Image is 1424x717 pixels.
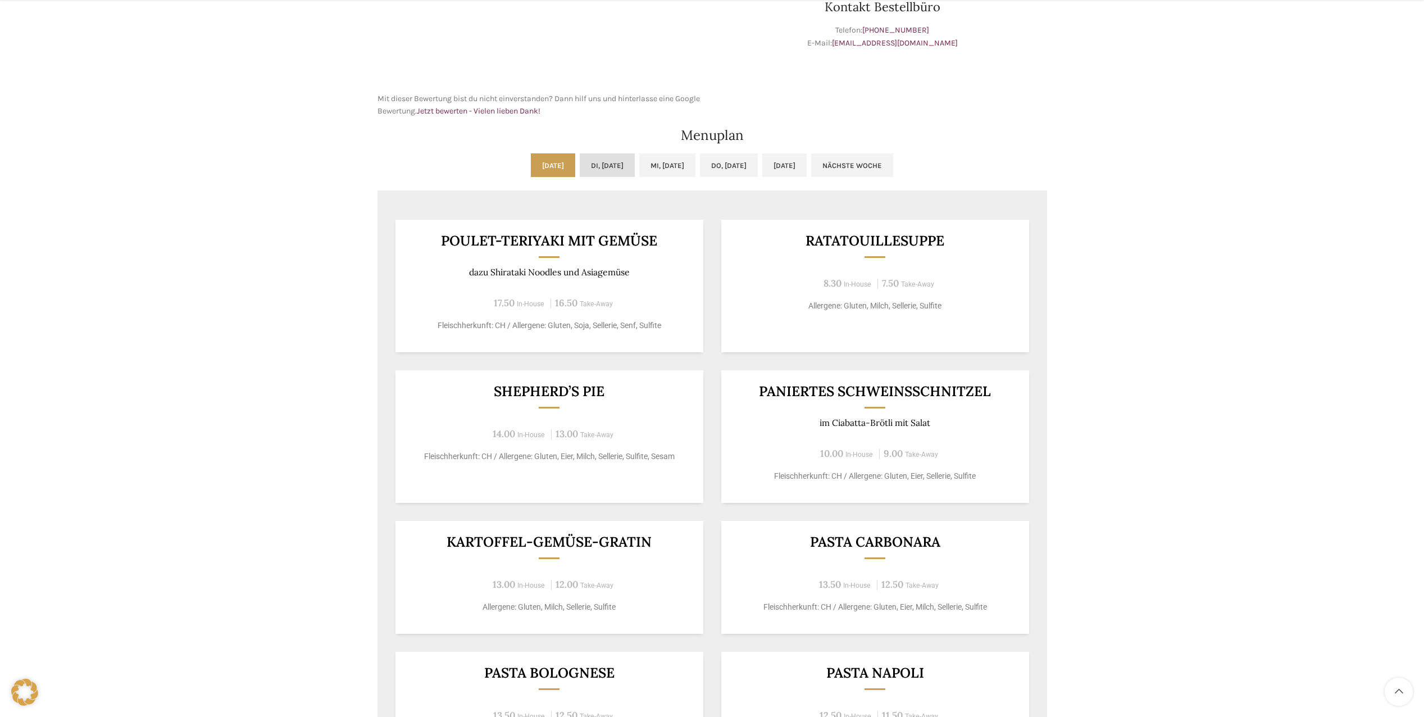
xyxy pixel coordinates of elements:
h3: Shepherd’s Pie [409,384,689,398]
span: In-House [517,582,545,589]
span: 13.50 [819,578,841,591]
span: In-House [845,451,873,459]
span: Take-Away [580,300,613,308]
a: Jetzt bewerten - Vielen lieben Dank! [417,106,540,116]
span: In-House [517,431,545,439]
a: [DATE] [531,153,575,177]
h2: Menuplan [377,129,1047,142]
span: 12.00 [556,578,578,591]
h3: Pasta Carbonara [735,535,1015,549]
span: 17.50 [494,297,515,309]
span: 16.50 [555,297,577,309]
p: Allergene: Gluten, Milch, Sellerie, Sulfite [735,300,1015,312]
p: Fleischherkunft: CH / Allergene: Gluten, Eier, Milch, Sellerie, Sulfite [735,601,1015,613]
a: Nächste Woche [811,153,893,177]
span: In-House [843,582,871,589]
span: In-House [517,300,544,308]
h3: Poulet-Teriyaki mit Gemüse [409,234,689,248]
span: Take-Away [580,582,613,589]
a: [EMAIL_ADDRESS][DOMAIN_NAME] [832,38,958,48]
span: 8.30 [824,277,841,289]
a: [DATE] [762,153,807,177]
a: Mi, [DATE] [639,153,695,177]
span: 13.00 [556,428,578,440]
span: In-House [844,280,871,288]
a: Do, [DATE] [700,153,758,177]
a: Di, [DATE] [580,153,635,177]
h3: Ratatouillesuppe [735,234,1015,248]
span: Take-Away [906,582,939,589]
a: Scroll to top button [1385,678,1413,706]
span: 12.50 [881,578,903,591]
span: 14.00 [493,428,515,440]
span: 10.00 [820,447,843,460]
p: im Ciabatta-Brötli mit Salat [735,418,1015,428]
p: Allergene: Gluten, Milch, Sellerie, Sulfite [409,601,689,613]
p: Fleischherkunft: CH / Allergene: Gluten, Soja, Sellerie, Senf, Sulfite [409,320,689,332]
p: dazu Shirataki Noodles und Asiagemüse [409,267,689,278]
span: Take-Away [901,280,934,288]
span: Take-Away [580,431,613,439]
span: Take-Away [905,451,938,459]
p: Mit dieser Bewertung bist du nicht einverstanden? Dann hilf uns und hinterlasse eine Google Bewer... [377,93,707,118]
span: 9.00 [884,447,903,460]
h3: Pasta Napoli [735,666,1015,680]
h3: Paniertes Schweinsschnitzel [735,384,1015,398]
h3: Kartoffel-Gemüse-Gratin [409,535,689,549]
p: Telefon: E-Mail: [718,24,1047,49]
span: 7.50 [882,277,899,289]
h3: Kontakt Bestellbüro [718,1,1047,13]
span: 13.00 [493,578,515,591]
h3: Pasta Bolognese [409,666,689,680]
p: Fleischherkunft: CH / Allergene: Gluten, Eier, Sellerie, Sulfite [735,470,1015,482]
a: [PHONE_NUMBER] [862,25,929,35]
p: Fleischherkunft: CH / Allergene: Gluten, Eier, Milch, Sellerie, Sulfite, Sesam [409,451,689,462]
